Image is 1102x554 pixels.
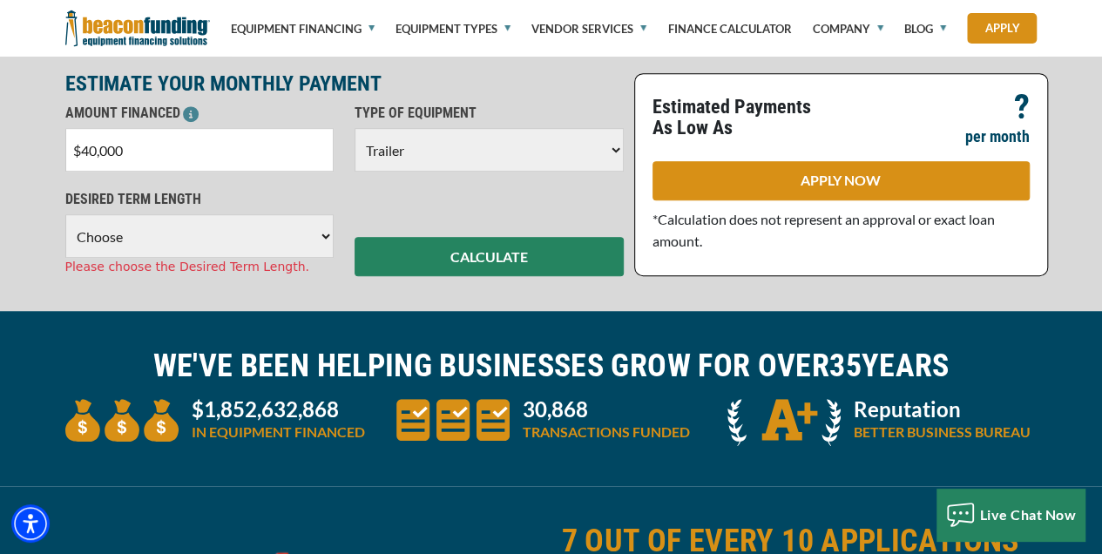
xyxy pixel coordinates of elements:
p: IN EQUIPMENT FINANCED [192,422,365,443]
p: ESTIMATE YOUR MONTHLY PAYMENT [65,73,624,94]
p: Estimated Payments As Low As [652,97,831,138]
h2: WE'VE BEEN HELPING BUSINESSES GROW FOR OVER YEARS [65,346,1038,386]
span: Live Chat Now [980,506,1077,523]
div: Please choose the Desired Term Length. [65,258,335,276]
p: TRANSACTIONS FUNDED [523,422,690,443]
p: per month [965,126,1030,147]
p: DESIRED TERM LENGTH [65,189,335,210]
p: TYPE OF EQUIPMENT [355,103,624,124]
img: A + icon [727,399,841,446]
img: three document icons to convery large amount of transactions funded [396,399,510,441]
img: three money bags to convey large amount of equipment financed [65,399,179,442]
p: 30,868 [523,399,690,420]
span: *Calculation does not represent an approval or exact loan amount. [652,211,995,249]
p: Reputation [854,399,1031,420]
div: Accessibility Menu [11,504,50,543]
p: AMOUNT FINANCED [65,103,335,124]
input: $ [65,128,335,172]
button: CALCULATE [355,237,624,276]
p: $1,852,632,868 [192,399,365,420]
p: ? [1014,97,1030,118]
button: Live Chat Now [936,489,1085,541]
span: 35 [829,348,862,384]
a: Apply [967,13,1037,44]
a: APPLY NOW [652,161,1030,200]
p: BETTER BUSINESS BUREAU [854,422,1031,443]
